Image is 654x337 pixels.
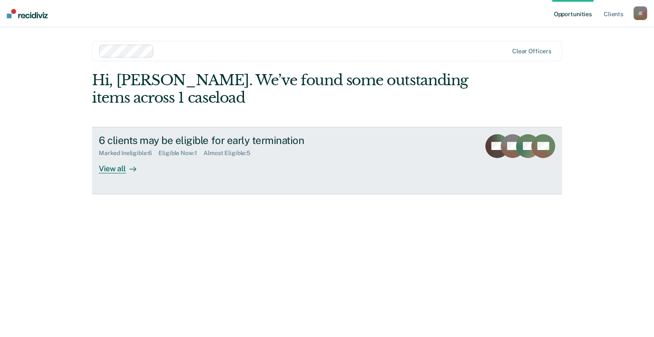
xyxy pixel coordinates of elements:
[99,157,146,173] div: View all
[634,6,647,20] div: J E
[512,48,551,55] div: Clear officers
[158,150,204,157] div: Eligible Now : 1
[634,6,647,20] button: JE
[204,150,257,157] div: Almost Eligible : 5
[7,9,48,18] img: Recidiviz
[99,150,158,157] div: Marked Ineligible : 6
[92,72,468,107] div: Hi, [PERSON_NAME]. We’ve found some outstanding items across 1 caseload
[99,134,398,147] div: 6 clients may be eligible for early termination
[92,127,562,194] a: 6 clients may be eligible for early terminationMarked Ineligible:6Eligible Now:1Almost Eligible:5...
